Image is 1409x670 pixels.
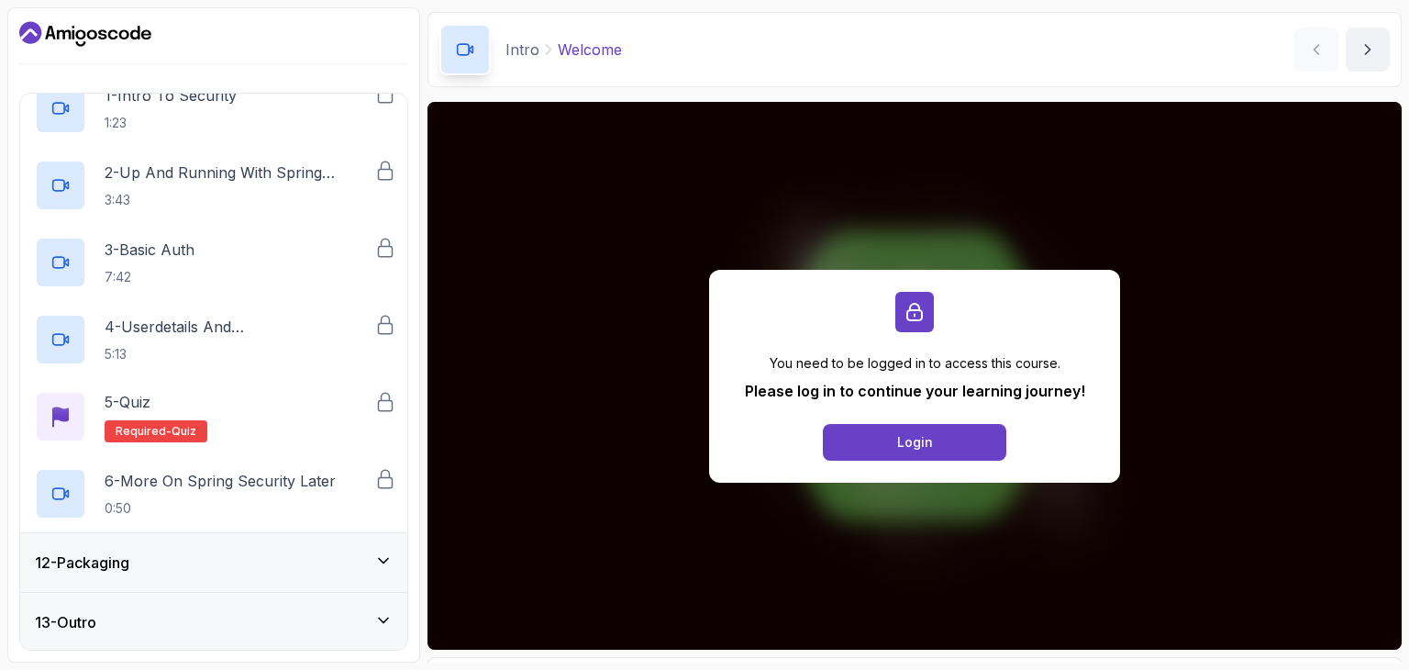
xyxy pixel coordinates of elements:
[105,239,194,261] p: 3 - Basic Auth
[35,314,393,365] button: 4-Userdetails And Bcryptpasswordencoder5:13
[116,424,172,439] span: Required-
[558,39,622,61] p: Welcome
[35,237,393,288] button: 3-Basic Auth7:42
[172,424,196,439] span: quiz
[105,316,374,338] p: 4 - Userdetails And Bcryptpasswordencoder
[35,468,393,519] button: 6-More On Spring Security Later0:50
[105,191,374,209] p: 3:43
[105,499,336,518] p: 0:50
[35,552,129,574] h3: 12 - Packaging
[105,391,150,413] p: 5 - Quiz
[35,391,393,442] button: 5-QuizRequired-quiz
[1346,28,1390,72] button: next content
[105,268,194,286] p: 7:42
[745,354,1085,373] p: You need to be logged in to access this course.
[105,345,374,363] p: 5:13
[823,424,1006,461] button: Login
[1294,28,1338,72] button: previous content
[20,593,407,652] button: 13-Outro
[19,19,151,49] a: Dashboard
[35,83,393,134] button: 1-Intro To Security1:23
[505,39,539,61] p: Intro
[105,84,237,106] p: 1 - Intro To Security
[35,611,96,633] h3: 13 - Outro
[105,470,336,492] p: 6 - More On Spring Security Later
[105,162,374,184] p: 2 - Up And Running With Spring Security
[35,160,393,211] button: 2-Up And Running With Spring Security3:43
[745,380,1085,402] p: Please log in to continue your learning journey!
[105,114,237,132] p: 1:23
[20,533,407,592] button: 12-Packaging
[897,433,933,452] div: Login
